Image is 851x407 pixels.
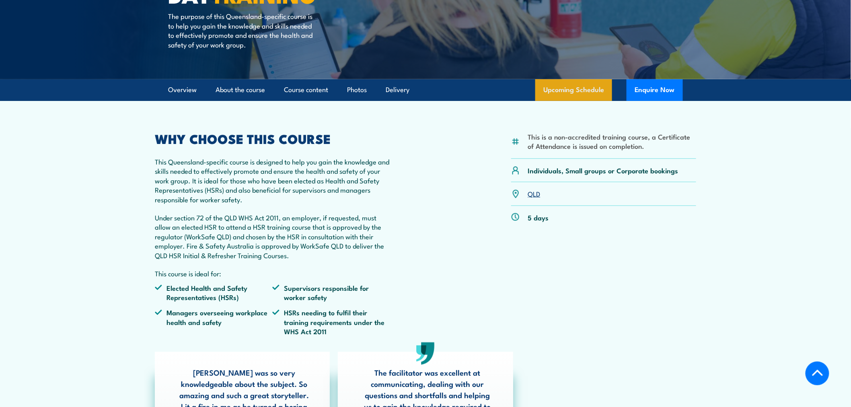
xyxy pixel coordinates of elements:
h2: WHY CHOOSE THIS COURSE [155,133,390,144]
p: This course is ideal for: [155,269,390,278]
p: Under section 72 of the QLD WHS Act 2011, an employer, if requested, must allow an elected HSR to... [155,213,390,260]
a: About the course [216,79,265,101]
a: Photos [347,79,367,101]
button: Enquire Now [627,79,683,101]
a: Delivery [386,79,409,101]
p: The purpose of this Queensland-specific course is to help you gain the knowledge and skills neede... [168,11,315,49]
li: Supervisors responsible for worker safety [272,283,390,302]
a: QLD [528,189,540,198]
li: HSRs needing to fulfil their training requirements under the WHS Act 2011 [272,308,390,336]
li: This is a non-accredited training course, a Certificate of Attendance is issued on completion. [528,132,696,151]
li: Managers overseeing workplace health and safety [155,308,272,336]
a: Overview [168,79,197,101]
p: Individuals, Small groups or Corporate bookings [528,166,678,175]
a: Upcoming Schedule [535,79,612,101]
p: This Queensland-specific course is designed to help you gain the knowledge and skills needed to e... [155,157,390,204]
li: Elected Health and Safety Representatives (HSRs) [155,283,272,302]
a: Course content [284,79,328,101]
p: 5 days [528,213,549,222]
